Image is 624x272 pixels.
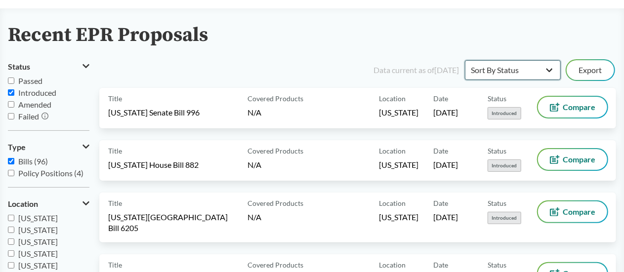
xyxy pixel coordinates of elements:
[8,238,14,245] input: [US_STATE]
[567,60,614,80] button: Export
[108,146,122,156] span: Title
[18,112,39,121] span: Failed
[18,100,51,109] span: Amended
[248,260,303,270] span: Covered Products
[108,198,122,208] span: Title
[488,159,521,172] span: Introduced
[8,24,208,46] h2: Recent EPR Proposals
[8,215,14,221] input: [US_STATE]
[379,159,418,170] span: [US_STATE]
[18,261,58,270] span: [US_STATE]
[8,62,30,71] span: Status
[8,158,14,164] input: Bills (96)
[379,146,406,156] span: Location
[108,260,122,270] span: Title
[248,198,303,208] span: Covered Products
[563,208,595,216] span: Compare
[8,58,89,75] button: Status
[248,146,303,156] span: Covered Products
[379,260,406,270] span: Location
[433,212,458,223] span: [DATE]
[108,212,236,233] span: [US_STATE][GEOGRAPHIC_DATA] Bill 6205
[18,156,48,166] span: Bills (96)
[108,107,200,118] span: [US_STATE] Senate Bill 996
[18,213,58,223] span: [US_STATE]
[488,146,506,156] span: Status
[8,170,14,176] input: Policy Positions (4)
[488,198,506,208] span: Status
[379,93,406,104] span: Location
[8,113,14,119] input: Failed
[248,160,261,169] span: N/A
[8,195,89,212] button: Location
[18,249,58,258] span: [US_STATE]
[433,198,448,208] span: Date
[8,143,26,152] span: Type
[563,103,595,111] span: Compare
[538,201,607,222] button: Compare
[379,198,406,208] span: Location
[8,139,89,155] button: Type
[18,225,58,234] span: [US_STATE]
[433,93,448,104] span: Date
[8,199,38,208] span: Location
[488,93,506,104] span: Status
[18,237,58,246] span: [US_STATE]
[379,107,418,118] span: [US_STATE]
[488,212,521,224] span: Introduced
[8,78,14,84] input: Passed
[248,212,261,222] span: N/A
[108,159,199,170] span: [US_STATE] House Bill 882
[488,260,506,270] span: Status
[433,146,448,156] span: Date
[18,168,83,178] span: Policy Positions (4)
[433,107,458,118] span: [DATE]
[18,76,42,85] span: Passed
[18,88,56,97] span: Introduced
[8,227,14,233] input: [US_STATE]
[8,250,14,257] input: [US_STATE]
[379,212,418,223] span: [US_STATE]
[538,97,607,117] button: Compare
[488,107,521,119] span: Introduced
[433,260,448,270] span: Date
[433,159,458,170] span: [DATE]
[538,149,607,170] button: Compare
[248,93,303,104] span: Covered Products
[8,101,14,108] input: Amended
[8,89,14,96] input: Introduced
[108,93,122,104] span: Title
[248,108,261,117] span: N/A
[8,262,14,269] input: [US_STATE]
[374,64,459,76] div: Data current as of [DATE]
[563,155,595,163] span: Compare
